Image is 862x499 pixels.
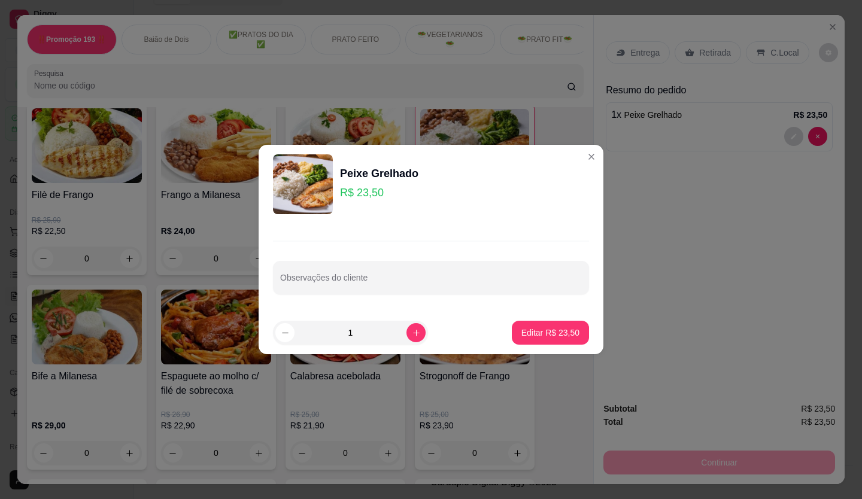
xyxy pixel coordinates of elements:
[280,276,582,288] input: Observações do cliente
[582,147,601,166] button: Close
[340,165,418,182] div: Peixe Grelhado
[512,321,589,345] button: Editar R$ 23,50
[521,327,579,339] p: Editar R$ 23,50
[340,184,418,201] p: R$ 23,50
[406,323,426,342] button: increase-product-quantity
[273,154,333,214] img: product-image
[275,323,295,342] button: decrease-product-quantity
